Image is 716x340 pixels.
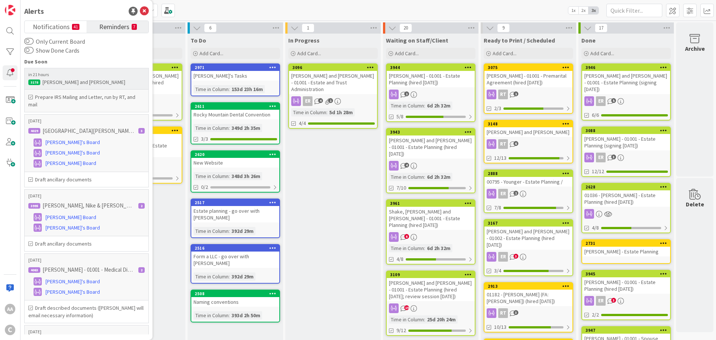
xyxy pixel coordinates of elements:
[585,65,670,70] div: 3946
[399,24,412,32] span: 20
[686,200,704,209] div: Delete
[387,64,475,87] div: 3944[PERSON_NAME] - 01001 - Estate Planning (hired [DATE])
[302,24,314,32] span: 1
[28,176,145,183] h6: Draft ancillary documents
[424,244,425,252] span: :
[582,327,670,334] div: 3947
[585,128,670,133] div: 3088
[582,271,670,294] div: 3945[PERSON_NAME] - 01001 - Estate Planning (hired [DATE])
[514,254,518,259] span: 3
[396,184,406,192] span: 7/10
[386,128,475,193] a: 3943[PERSON_NAME] and [PERSON_NAME] - 01001 - Estate Planning (hired [DATE])Time in Column:6d 2h ...
[195,200,279,205] div: 2517
[28,223,145,232] a: [PERSON_NAME]'s Board
[484,252,572,262] div: ER
[596,96,606,106] div: ER
[498,308,508,318] div: RT
[191,151,279,168] div: 2620New Website
[43,128,134,134] p: [GEOGRAPHIC_DATA][PERSON_NAME] and [PERSON_NAME] - 01001 - Estate Planning (hired [DATE])
[191,64,279,81] div: 2971[PERSON_NAME]'s Tasks
[289,64,377,94] div: 3096[PERSON_NAME] and [PERSON_NAME] - 01001 - Estate and Trust Administration
[229,272,230,281] span: :
[585,328,670,333] div: 3947
[191,199,279,206] div: 2517
[191,71,279,81] div: [PERSON_NAME]'s Tasks
[191,290,279,307] div: 2508Naming conventions
[498,90,508,99] div: RT
[484,139,572,149] div: RT
[582,240,670,247] div: 2731
[45,288,100,296] span: [PERSON_NAME]'s Board
[24,38,34,45] button: Only Current Board
[484,120,573,163] a: 3148[PERSON_NAME] and [PERSON_NAME]RT12/13
[195,246,279,251] div: 2516
[582,296,670,306] div: ER
[191,37,206,44] span: To Do
[582,127,670,134] div: 3088
[43,266,134,273] p: [PERSON_NAME] - 01001 - Medical Directives
[28,277,145,286] a: [PERSON_NAME]'s Board
[484,169,573,213] a: 288800795 - Younger - Estate Planning /ER7/8
[424,173,425,181] span: :
[289,71,377,94] div: [PERSON_NAME] and [PERSON_NAME] - 01001 - Estate and Trust Administration
[488,221,572,226] div: 3167
[387,129,475,159] div: 3943[PERSON_NAME] and [PERSON_NAME] - 01001 - Estate Planning (hired [DATE])
[191,245,279,268] div: 2516Form a LLC - go over with [PERSON_NAME]
[484,227,572,250] div: [PERSON_NAME] and [PERSON_NAME] - 01002 - Estate Planning (hired [DATE])
[387,64,475,71] div: 3944
[425,244,452,252] div: 6d 2h 32m
[396,113,403,121] span: 5/8
[230,272,255,281] div: 392d 29m
[191,102,280,144] a: 2611Rocky Mountain Dental ConventionTime in Column:349d 2h 35m3/3
[28,128,40,134] div: 4029
[484,177,572,187] div: 00795 - Younger - Estate Planning /
[191,245,279,252] div: 2516
[191,290,280,322] a: 2508Naming conventionsTime in Column:393d 2h 50m
[191,64,279,71] div: 2971
[191,150,280,193] a: 2620New WebsiteTime in Column:348d 3h 26m0/2
[387,135,475,159] div: [PERSON_NAME] and [PERSON_NAME] - 01001 - Estate Planning (hired [DATE])
[195,65,279,70] div: 2971
[595,24,607,32] span: 17
[230,124,262,132] div: 349d 2h 35m
[484,219,573,276] a: 3167[PERSON_NAME] and [PERSON_NAME] - 01002 - Estate Planning (hired [DATE])ER3/4
[582,271,670,277] div: 3945
[484,37,555,44] span: Ready to Print / Scheduled
[28,193,145,199] p: [DATE]
[581,270,671,320] a: 3945[PERSON_NAME] - 01001 - Estate Planning (hired [DATE])ER2/2
[191,110,279,119] div: Rocky Mountain Dental Convention
[288,63,378,129] a: 3096[PERSON_NAME] and [PERSON_NAME] - 01001 - Estate and Trust AdministrationERTime in Column:5d ...
[191,297,279,307] div: Naming conventions
[24,47,34,54] button: Show Done Cards
[24,6,44,17] div: Alerts
[45,149,100,157] span: [PERSON_NAME]'s Board
[685,44,705,53] div: Archive
[191,103,279,119] div: 2611Rocky Mountain Dental Convention
[514,191,518,196] span: 1
[582,240,670,256] div: 2731[PERSON_NAME] - Estate Planning
[484,283,572,306] div: 291301182 - [PERSON_NAME] (FA: [PERSON_NAME]) (hired [DATE])
[28,240,145,247] h6: Draft ancillary documents
[28,149,145,157] a: [PERSON_NAME]'s Board
[229,311,230,319] span: :
[289,96,377,106] div: ER
[494,323,506,331] span: 10/13
[191,206,279,222] div: Estate planning - go over with [PERSON_NAME]
[494,105,501,112] span: 2/3
[585,184,670,190] div: 2628
[484,63,573,114] a: 3075[PERSON_NAME] - 01001 - Premarital Agreement (hired [DATE])RT2/3
[5,5,15,15] img: Visit kanbanzone.com
[494,204,501,212] span: 7/8
[387,200,475,207] div: 3961
[191,158,279,168] div: New Website
[484,71,572,87] div: [PERSON_NAME] - 01001 - Premarital Agreement (hired [DATE])
[387,271,475,278] div: 3109
[582,71,670,94] div: [PERSON_NAME] and [PERSON_NAME] - 01001 - Estate Planning (signing [DATE])
[498,189,508,199] div: ER
[229,124,230,132] span: :
[386,63,475,122] a: 3944[PERSON_NAME] - 01001 - Estate Planning (hired [DATE])Time in Column:6d 2h 32m5/8
[28,304,145,319] h6: Draft described documents ([PERSON_NAME] will email necessary information)
[28,118,145,124] p: [DATE]
[387,278,475,301] div: [PERSON_NAME] and [PERSON_NAME] - 01001 - Estate Planning (hired [DATE]; review session [DATE])
[45,224,100,232] span: [PERSON_NAME]'s Board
